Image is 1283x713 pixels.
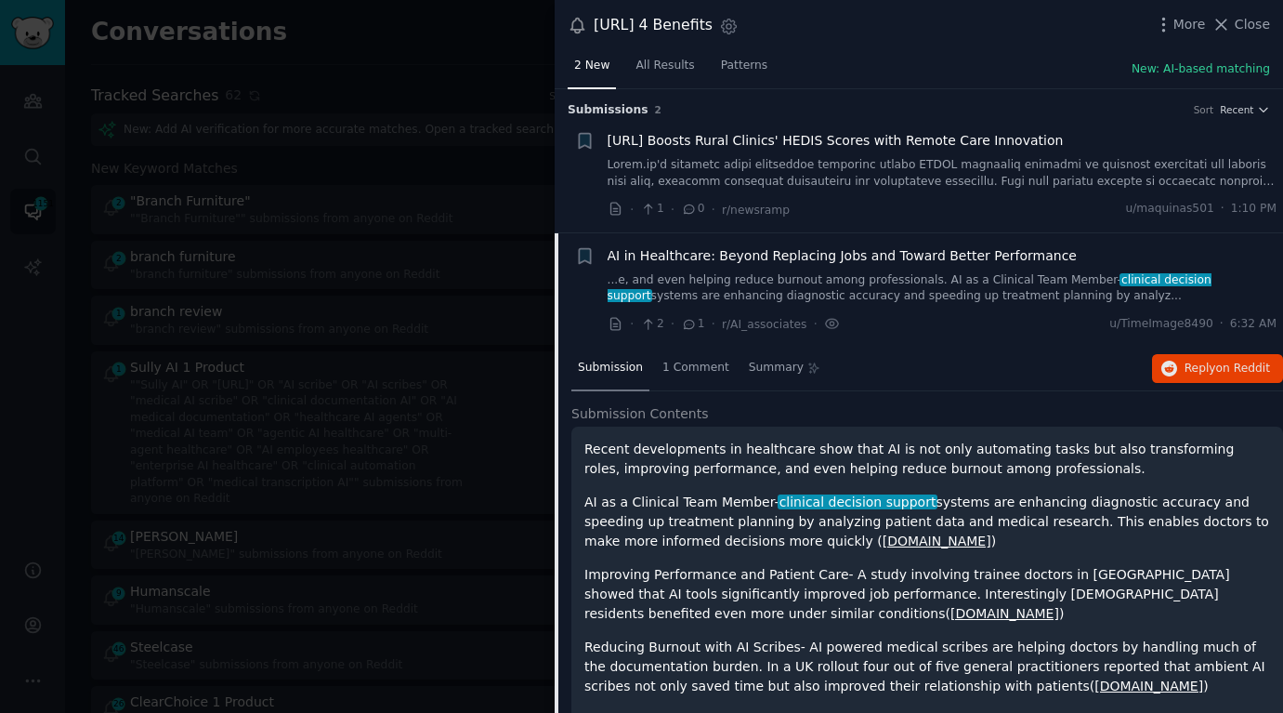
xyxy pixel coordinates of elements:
a: [DOMAIN_NAME] [1094,679,1203,693]
p: Reducing Burnout with AI Scribes- AI powered medical scribes are helping doctors by handling much... [584,638,1270,696]
div: [URL] 4 Benefits [594,14,713,37]
a: [DOMAIN_NAME] [950,606,1059,621]
span: · [630,200,634,219]
span: 6:32 AM [1230,316,1276,333]
span: on Reddit [1216,362,1270,375]
button: Close [1211,15,1270,34]
a: All Results [629,51,700,89]
button: New: AI-based matching [1132,61,1270,78]
span: Recent [1220,103,1253,116]
span: Submission s [568,102,648,119]
span: · [671,200,674,219]
a: [DOMAIN_NAME] [883,534,991,548]
span: Reply [1185,361,1270,377]
span: Summary [749,360,804,376]
span: · [712,200,715,219]
span: · [1221,201,1224,218]
span: Close [1235,15,1270,34]
span: 2 [655,104,661,115]
span: 1 Comment [662,360,729,376]
button: Recent [1220,103,1270,116]
a: ...e, and even helping reduce burnout among professionals. AI as a Clinical Team Member-clinical ... [608,272,1277,305]
span: · [712,314,715,334]
span: More [1173,15,1206,34]
span: Submission [578,360,643,376]
span: · [813,314,817,334]
span: 0 [681,201,704,218]
span: r/newsramp [722,204,790,217]
div: Sort [1194,103,1214,116]
span: 2 [640,316,663,333]
span: clinical decision support [778,495,937,509]
span: Submission Contents [571,404,709,424]
p: AI as a Clinical Team Member- systems are enhancing diagnostic accuracy and speeding up treatment... [584,493,1270,551]
button: More [1154,15,1206,34]
span: r/AI_associates [722,318,806,331]
a: Lorem.ip'd sitametc adipi elitseddoe temporinc utlabo ETDOL magnaaliq enimadmi ve quisnost exerci... [608,157,1277,190]
span: · [630,314,634,334]
a: [URL] Boosts Rural Clinics' HEDIS Scores with Remote Care Innovation [608,131,1064,151]
span: u/TimeImage8490 [1109,316,1212,333]
p: Improving Performance and Patient Care- A study involving trainee doctors in [GEOGRAPHIC_DATA] sh... [584,565,1270,624]
a: 2 New [568,51,616,89]
span: Patterns [721,58,767,74]
span: 2 New [574,58,609,74]
a: AI in Healthcare: Beyond Replacing Jobs and Toward Better Performance [608,246,1077,266]
button: Replyon Reddit [1152,354,1283,384]
span: · [671,314,674,334]
span: All Results [635,58,694,74]
span: 1 [681,316,704,333]
a: Patterns [714,51,774,89]
span: 1 [640,201,663,218]
span: 1:10 PM [1231,201,1276,218]
p: Recent developments in healthcare show that AI is not only automating tasks but also transforming... [584,440,1270,479]
span: · [1220,316,1224,333]
span: u/maquinas501 [1125,201,1213,218]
